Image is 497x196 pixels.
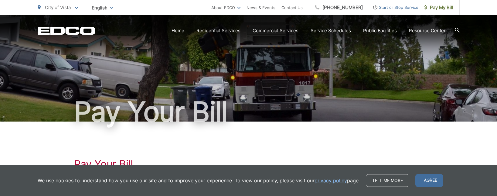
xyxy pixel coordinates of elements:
[366,174,409,187] a: Tell me more
[311,27,351,34] a: Service Schedules
[315,177,347,184] a: privacy policy
[38,177,360,184] p: We use cookies to understand how you use our site and to improve your experience. To view our pol...
[424,4,453,11] span: Pay My Bill
[74,158,423,170] h1: Pay Your Bill
[211,4,240,11] a: About EDCO
[409,27,446,34] a: Resource Center
[38,97,460,127] h1: Pay Your Bill
[415,174,443,187] span: I agree
[196,27,240,34] a: Residential Services
[363,27,397,34] a: Public Facilities
[45,5,71,10] span: City of Vista
[253,27,298,34] a: Commercial Services
[38,26,95,35] a: EDCD logo. Return to the homepage.
[87,2,118,13] span: English
[172,27,184,34] a: Home
[281,4,303,11] a: Contact Us
[247,4,275,11] a: News & Events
